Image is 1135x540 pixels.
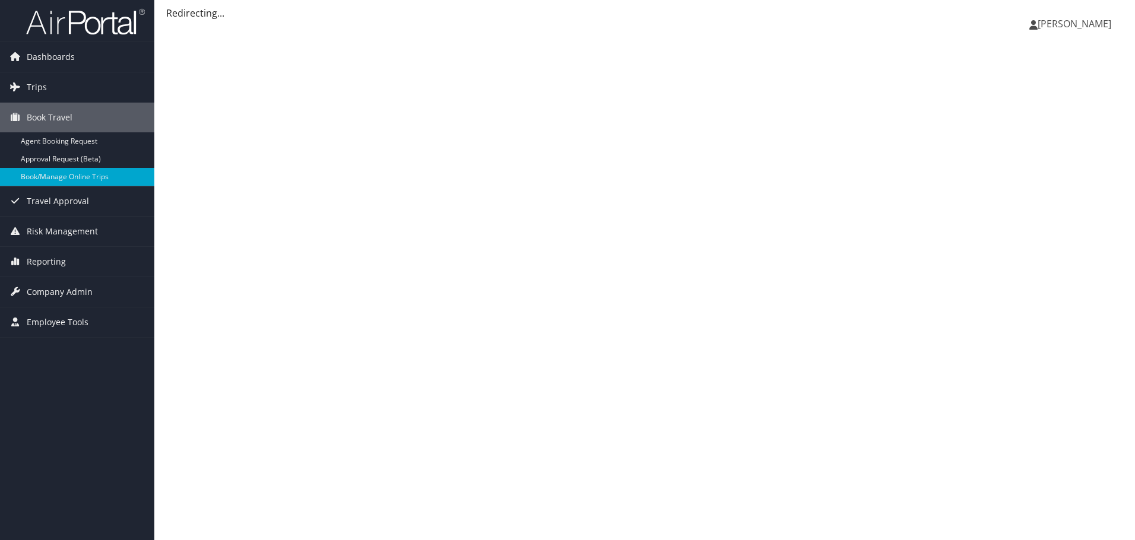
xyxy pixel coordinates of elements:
[27,103,72,132] span: Book Travel
[27,217,98,246] span: Risk Management
[166,6,1123,20] div: Redirecting...
[1029,6,1123,42] a: [PERSON_NAME]
[26,8,145,36] img: airportal-logo.png
[1038,17,1111,30] span: [PERSON_NAME]
[27,247,66,277] span: Reporting
[27,186,89,216] span: Travel Approval
[27,42,75,72] span: Dashboards
[27,72,47,102] span: Trips
[27,307,88,337] span: Employee Tools
[27,277,93,307] span: Company Admin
